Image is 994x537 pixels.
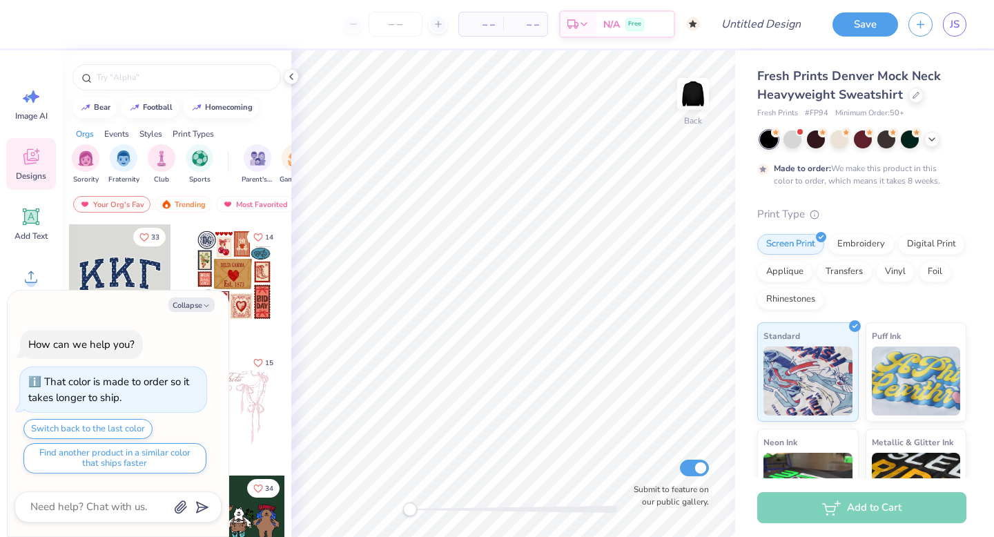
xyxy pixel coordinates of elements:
div: filter for Fraternity [108,144,139,185]
button: Find another product in a similar color that ships faster [23,443,206,473]
button: Collapse [168,297,215,312]
div: filter for Sorority [72,144,99,185]
div: Print Types [173,128,214,140]
div: That color is made to order so it takes longer to ship. [28,375,189,404]
span: JS [950,17,959,32]
label: Submit to feature on our public gallery. [626,483,709,508]
img: Fraternity Image [116,150,131,166]
span: # FP94 [805,108,828,119]
div: filter for Sports [186,144,213,185]
div: Styles [139,128,162,140]
img: most_fav.gif [222,199,233,209]
span: Fraternity [108,175,139,185]
strong: Made to order: [774,163,831,174]
span: – – [467,17,495,32]
button: Switch back to the last color [23,419,153,439]
img: Game Day Image [288,150,304,166]
button: Like [247,479,280,498]
span: Minimum Order: 50 + [835,108,904,119]
div: Rhinestones [757,289,824,310]
div: filter for Club [148,144,175,185]
span: – – [511,17,539,32]
img: most_fav.gif [79,199,90,209]
span: Puff Ink [872,329,901,343]
span: Fresh Prints [757,108,798,119]
span: 15 [265,360,273,367]
button: filter button [280,144,311,185]
a: JS [943,12,966,37]
button: Like [133,228,166,246]
span: Metallic & Glitter Ink [872,435,953,449]
span: Club [154,175,169,185]
div: bear [94,104,110,111]
button: filter button [242,144,273,185]
button: Save [832,12,898,37]
span: Image AI [15,110,48,121]
div: Orgs [76,128,94,140]
span: Sports [189,175,211,185]
img: Standard [763,346,852,416]
button: Like [247,353,280,372]
div: football [143,104,173,111]
span: 14 [265,234,273,241]
div: Screen Print [757,234,824,255]
img: Club Image [154,150,169,166]
button: football [121,97,179,118]
div: Foil [919,262,951,282]
img: Parent's Weekend Image [250,150,266,166]
div: Print Type [757,206,966,222]
div: Back [684,115,702,127]
input: – – [369,12,422,37]
button: filter button [148,144,175,185]
div: Events [104,128,129,140]
img: Back [679,80,707,108]
input: Untitled Design [710,10,812,38]
span: Game Day [280,175,311,185]
button: filter button [72,144,99,185]
img: Metallic & Glitter Ink [872,453,961,522]
button: filter button [108,144,139,185]
button: filter button [186,144,213,185]
span: 34 [265,485,273,492]
button: bear [72,97,117,118]
div: Vinyl [876,262,915,282]
img: trend_line.gif [191,104,202,112]
img: Sports Image [192,150,208,166]
div: Applique [757,262,812,282]
img: Neon Ink [763,453,852,522]
button: Like [247,228,280,246]
div: We make this product in this color to order, which means it takes 8 weeks. [774,162,944,187]
span: Designs [16,170,46,182]
img: trending.gif [161,199,172,209]
span: N/A [603,17,620,32]
span: 33 [151,234,159,241]
div: filter for Parent's Weekend [242,144,273,185]
img: trend_line.gif [129,104,140,112]
span: Fresh Prints Denver Mock Neck Heavyweight Sweatshirt [757,68,941,103]
button: homecoming [184,97,259,118]
div: Your Org's Fav [73,196,150,213]
span: Neon Ink [763,435,797,449]
div: filter for Game Day [280,144,311,185]
div: Trending [155,196,212,213]
img: Sorority Image [78,150,94,166]
span: Standard [763,329,800,343]
div: Embroidery [828,234,894,255]
div: How can we help you? [28,338,135,351]
input: Try "Alpha" [95,70,272,84]
span: Parent's Weekend [242,175,273,185]
span: Sorority [73,175,99,185]
img: Puff Ink [872,346,961,416]
div: Most Favorited [216,196,294,213]
img: trend_line.gif [80,104,91,112]
div: Transfers [817,262,872,282]
div: Accessibility label [403,502,417,516]
span: Add Text [14,231,48,242]
div: Digital Print [898,234,965,255]
span: Free [628,19,641,29]
div: homecoming [205,104,253,111]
